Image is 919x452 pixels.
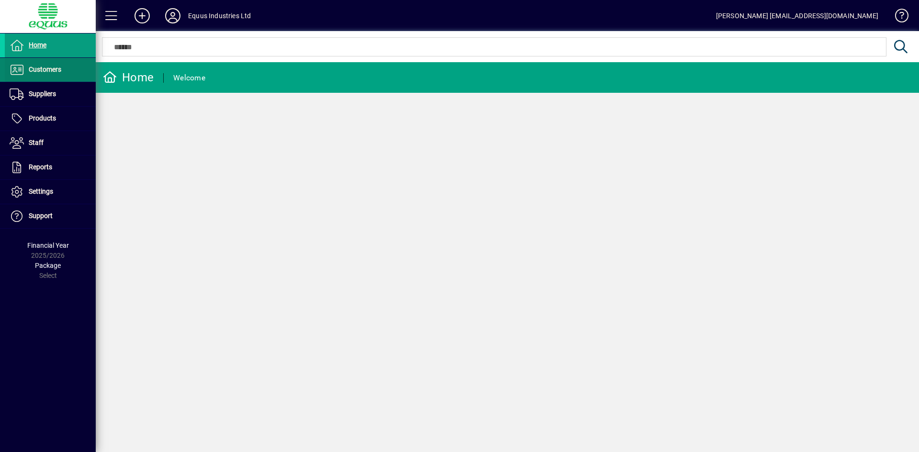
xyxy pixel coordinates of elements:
[29,187,53,195] span: Settings
[5,155,96,179] a: Reports
[29,114,56,122] span: Products
[5,82,96,106] a: Suppliers
[157,7,188,24] button: Profile
[5,204,96,228] a: Support
[29,66,61,73] span: Customers
[5,58,96,82] a: Customers
[716,8,878,23] div: [PERSON_NAME] [EMAIL_ADDRESS][DOMAIN_NAME]
[103,70,154,85] div: Home
[29,163,52,171] span: Reports
[5,131,96,155] a: Staff
[188,8,251,23] div: Equus Industries Ltd
[5,107,96,131] a: Products
[173,70,205,86] div: Welcome
[5,180,96,204] a: Settings
[127,7,157,24] button: Add
[29,41,46,49] span: Home
[27,242,69,249] span: Financial Year
[29,90,56,98] span: Suppliers
[888,2,907,33] a: Knowledge Base
[29,139,44,146] span: Staff
[35,262,61,269] span: Package
[29,212,53,220] span: Support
